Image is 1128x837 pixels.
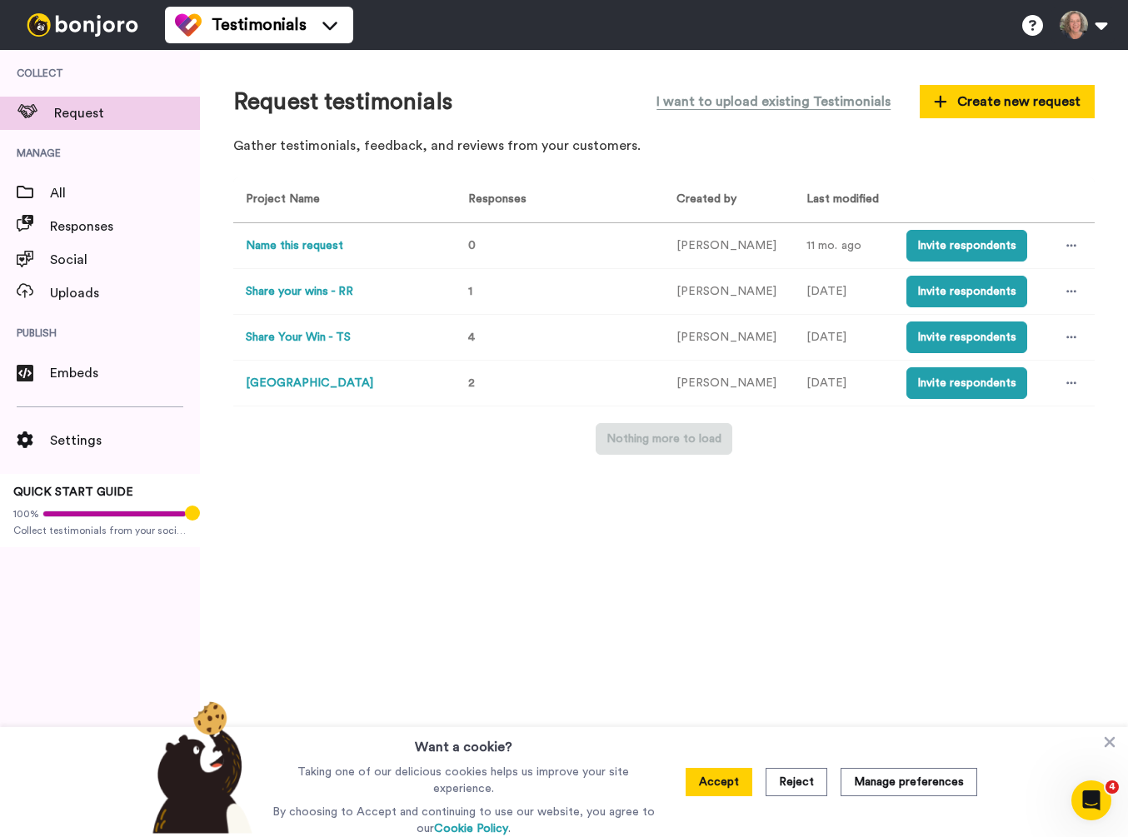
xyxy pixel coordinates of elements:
[246,329,351,346] button: Share Your Win - TS
[644,83,903,120] button: I want to upload existing Testimonials
[13,507,39,521] span: 100%
[185,506,200,521] div: Tooltip anchor
[664,177,794,223] th: Created by
[794,361,894,406] td: [DATE]
[656,92,891,112] span: I want to upload existing Testimonials
[1106,780,1119,794] span: 4
[175,12,202,38] img: tm-color.svg
[468,286,472,297] span: 1
[468,331,475,343] span: 4
[233,137,1095,156] p: Gather testimonials, feedback, and reviews from your customers.
[766,768,827,796] button: Reject
[233,89,452,115] h1: Request testimonials
[50,283,200,303] span: Uploads
[841,768,977,796] button: Manage preferences
[50,431,200,451] span: Settings
[50,250,200,270] span: Social
[468,377,475,389] span: 2
[246,237,343,255] button: Name this request
[906,230,1027,262] button: Invite respondents
[268,764,659,797] p: Taking one of our delicious cookies helps us improve your site experience.
[212,13,307,37] span: Testimonials
[20,13,145,37] img: bj-logo-header-white.svg
[1071,780,1111,820] iframe: Intercom live chat
[794,177,894,223] th: Last modified
[434,823,508,835] a: Cookie Policy
[462,193,527,205] span: Responses
[137,700,261,834] img: bear-with-cookie.png
[906,276,1027,307] button: Invite respondents
[13,486,133,498] span: QUICK START GUIDE
[246,375,373,392] button: [GEOGRAPHIC_DATA]
[415,727,512,757] h3: Want a cookie?
[664,223,794,269] td: [PERSON_NAME]
[233,177,449,223] th: Project Name
[596,423,732,455] button: Nothing more to load
[50,217,200,237] span: Responses
[268,804,659,837] p: By choosing to Accept and continuing to use our website, you agree to our .
[54,103,200,123] span: Request
[13,524,187,537] span: Collect testimonials from your socials
[664,361,794,406] td: [PERSON_NAME]
[906,321,1027,353] button: Invite respondents
[50,363,200,383] span: Embeds
[920,85,1095,118] button: Create new request
[468,240,476,252] span: 0
[906,367,1027,399] button: Invite respondents
[794,315,894,361] td: [DATE]
[664,315,794,361] td: [PERSON_NAME]
[794,269,894,315] td: [DATE]
[794,223,894,269] td: 11 mo. ago
[246,283,353,301] button: Share your wins - RR
[934,92,1081,112] span: Create new request
[50,183,200,203] span: All
[686,768,752,796] button: Accept
[664,269,794,315] td: [PERSON_NAME]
